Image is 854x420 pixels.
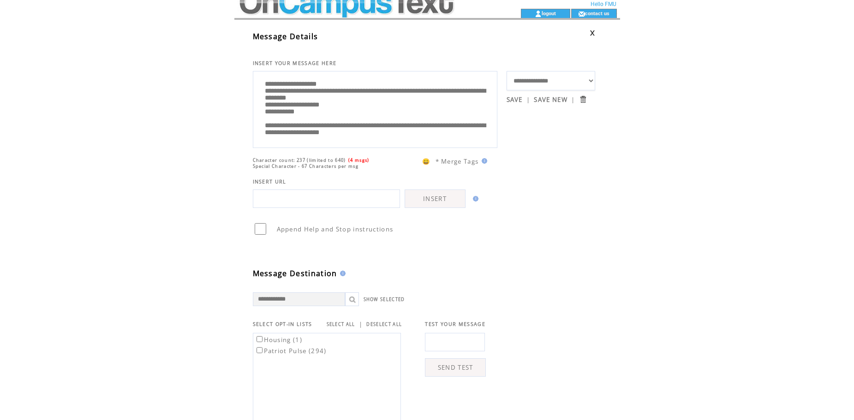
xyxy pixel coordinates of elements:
span: (4 msgs) [348,157,370,163]
span: SELECT OPT-IN LISTS [253,321,312,327]
a: SAVE [507,95,523,104]
input: Housing (1) [257,336,263,342]
a: SHOW SELECTED [364,296,405,302]
span: | [571,95,575,104]
label: Patriot Pulse (294) [255,347,327,355]
span: INSERT YOUR MESSAGE HERE [253,60,337,66]
span: 😀 [422,157,430,166]
span: Character count: 237 (limited to 640) [253,157,346,163]
span: Message Destination [253,268,337,278]
span: * Merge Tags [436,157,479,166]
img: help.gif [337,271,346,276]
a: INSERT [405,189,466,208]
span: Special Character - 67 Characters per msg [253,163,359,169]
img: contact_us_icon.gif [578,10,585,18]
label: Housing (1) [255,336,303,344]
input: Submit [579,95,587,104]
a: SEND TEST [425,358,486,377]
a: logout [542,10,556,16]
span: Append Help and Stop instructions [277,225,394,233]
a: DESELECT ALL [366,321,402,327]
a: SELECT ALL [327,321,355,327]
input: Patriot Pulse (294) [257,347,263,353]
img: help.gif [470,196,478,201]
a: contact us [585,10,609,16]
img: help.gif [479,158,487,164]
span: Message Details [253,31,318,41]
span: | [359,320,363,328]
span: INSERT URL [253,178,287,185]
a: SAVE NEW [534,95,567,104]
span: TEST YOUR MESSAGE [425,321,485,327]
span: | [526,95,530,104]
img: account_icon.gif [535,10,542,18]
span: Hello FMU [591,1,616,7]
